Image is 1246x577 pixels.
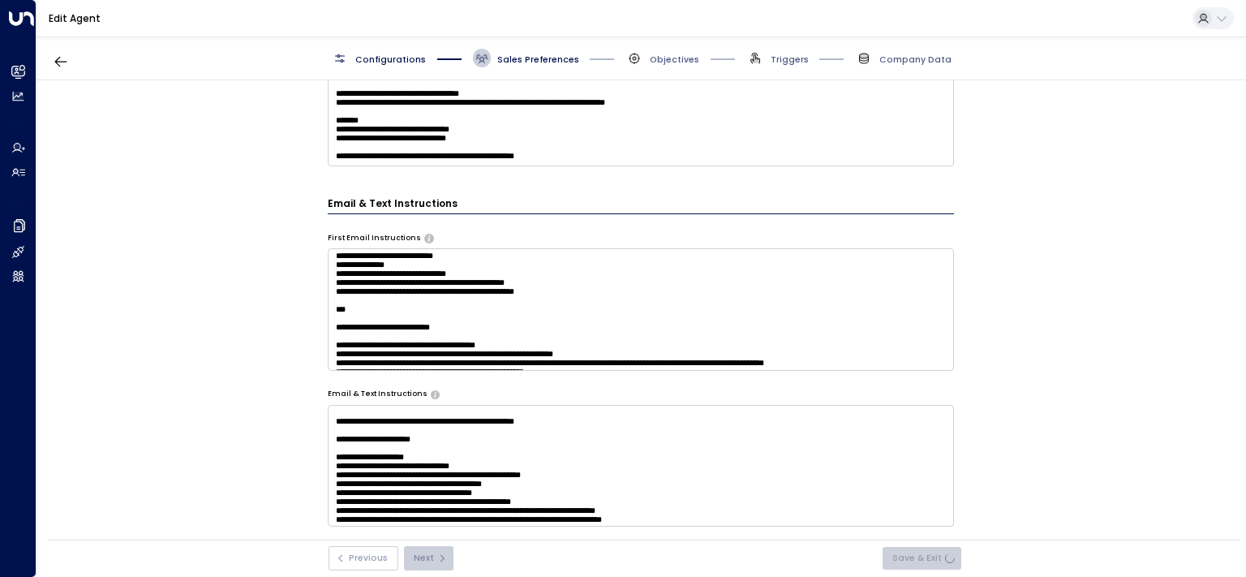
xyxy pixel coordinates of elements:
span: Objectives [650,54,699,66]
span: Company Data [879,54,952,66]
span: Configurations [355,54,426,66]
button: Specify instructions for the agent's first email only, such as introductory content, special offe... [424,234,433,242]
button: Provide any specific instructions you want the agent to follow only when responding to leads via ... [431,390,440,398]
label: Email & Text Instructions [328,389,428,400]
span: Triggers [771,54,809,66]
h3: Email & Text Instructions [328,196,955,214]
a: Edit Agent [49,11,101,25]
label: First Email Instructions [328,233,421,244]
span: Sales Preferences [497,54,579,66]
